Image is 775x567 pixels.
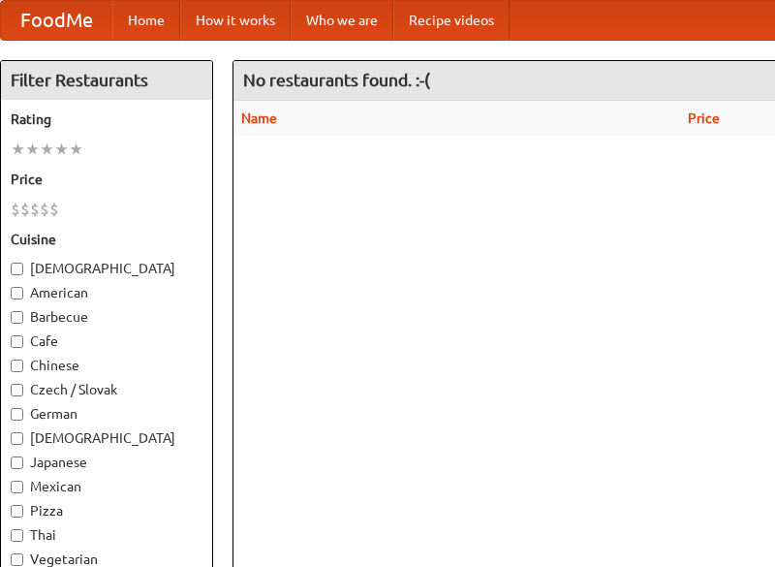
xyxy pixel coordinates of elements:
label: Mexican [11,477,202,496]
li: ★ [11,139,25,160]
input: Japanese [11,457,23,469]
li: ★ [54,139,69,160]
label: Barbecue [11,307,202,327]
label: Pizza [11,501,202,520]
input: American [11,287,23,299]
li: $ [30,199,40,220]
label: [DEMOGRAPHIC_DATA] [11,259,202,278]
input: Vegetarian [11,553,23,566]
input: Chinese [11,360,23,372]
a: Home [112,1,180,40]
label: Japanese [11,453,202,472]
label: American [11,283,202,302]
li: $ [20,199,30,220]
input: Mexican [11,481,23,493]
h4: Filter Restaurants [1,61,212,100]
li: $ [40,199,49,220]
li: ★ [69,139,83,160]
input: Cafe [11,335,23,348]
h5: Cuisine [11,230,202,249]
input: Czech / Slovak [11,384,23,396]
input: [DEMOGRAPHIC_DATA] [11,432,23,445]
a: FoodMe [1,1,112,40]
a: Name [241,110,277,126]
a: How it works [180,1,291,40]
input: [DEMOGRAPHIC_DATA] [11,263,23,275]
input: German [11,408,23,421]
li: ★ [25,139,40,160]
h5: Price [11,170,202,189]
a: Who we are [291,1,393,40]
a: Recipe videos [393,1,510,40]
input: Barbecue [11,311,23,324]
label: Thai [11,525,202,545]
label: Cafe [11,331,202,351]
label: [DEMOGRAPHIC_DATA] [11,428,202,448]
li: ★ [40,139,54,160]
input: Thai [11,529,23,542]
li: $ [49,199,59,220]
a: Price [688,110,720,126]
input: Pizza [11,505,23,518]
h5: Rating [11,110,202,129]
label: German [11,404,202,424]
label: Czech / Slovak [11,380,202,399]
label: Chinese [11,356,202,375]
ng-pluralize: No restaurants found. :-( [243,71,430,89]
li: $ [11,199,20,220]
